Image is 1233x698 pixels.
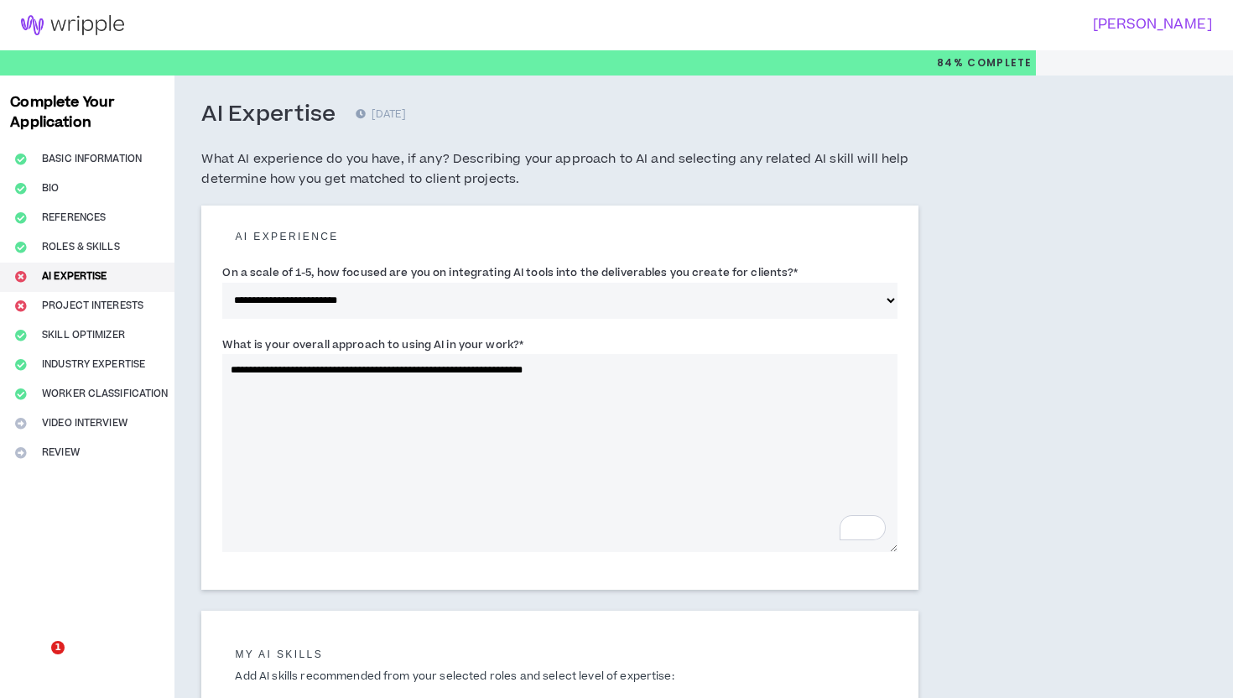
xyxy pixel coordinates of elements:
[964,55,1033,70] span: Complete
[606,17,1213,33] h3: [PERSON_NAME]
[222,649,897,660] h5: My AI skills
[222,231,897,242] h5: AI experience
[222,669,897,685] p: Add AI skills recommended from your selected roles and select level of expertise:
[201,149,918,190] h5: What AI experience do you have, if any? Describing your approach to AI and selecting any related ...
[51,641,65,654] span: 1
[3,92,171,133] h3: Complete Your Application
[222,354,897,552] textarea: To enrich screen reader interactions, please activate Accessibility in Grammarly extension settings
[937,50,1033,76] p: 84%
[201,101,336,129] h3: AI Expertise
[356,107,406,123] p: [DATE]
[222,331,523,358] label: What is your overall approach to using AI in your work?
[17,641,57,681] iframe: Intercom live chat
[222,259,798,286] label: On a scale of 1-5, how focused are you on integrating AI tools into the deliverables you create f...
